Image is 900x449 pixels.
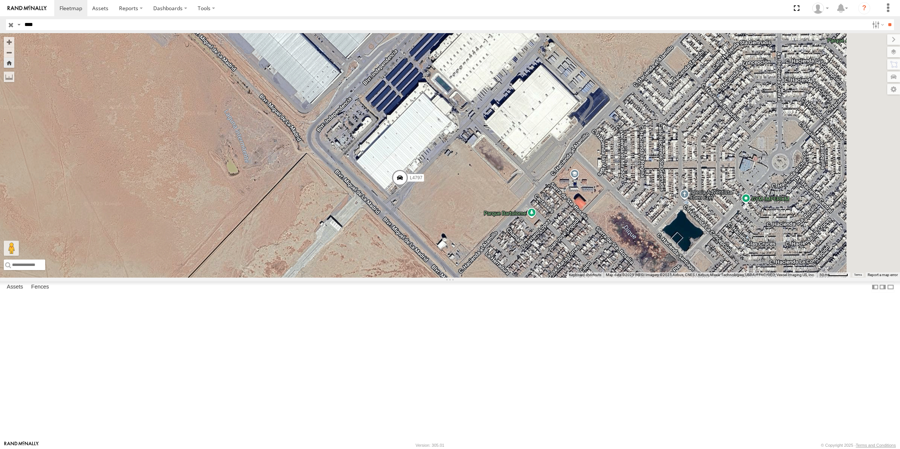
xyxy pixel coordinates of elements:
div: Roberto Garcia [810,3,831,14]
label: Hide Summary Table [887,281,894,292]
button: Map Scale: 50 m per 49 pixels [817,272,850,278]
i: ? [858,2,870,14]
label: Measure [4,72,14,82]
div: Version: 305.01 [416,443,444,447]
button: Keyboard shortcuts [569,272,601,278]
span: L4797 [410,175,422,180]
button: Drag Pegman onto the map to open Street View [4,241,19,256]
label: Map Settings [887,84,900,95]
span: 50 m [819,273,828,277]
label: Fences [27,282,53,292]
label: Assets [3,282,27,292]
a: Visit our Website [4,441,39,449]
label: Search Query [16,19,22,30]
img: rand-logo.svg [8,6,47,11]
button: Zoom Home [4,58,14,68]
button: Zoom in [4,37,14,47]
div: © Copyright 2025 - [821,443,896,447]
button: Zoom out [4,47,14,58]
label: Dock Summary Table to the Left [871,281,879,292]
label: Search Filter Options [869,19,885,30]
a: Terms [854,273,862,276]
a: Report a map error [868,273,898,277]
a: Terms and Conditions [856,443,896,447]
label: Dock Summary Table to the Right [879,281,886,292]
span: Map data ©2025 INEGI Imagery ©2025 Airbus, CNES / Airbus, Maxar Technologies, USDA/FPAC/GEO, Vexc... [606,273,815,277]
